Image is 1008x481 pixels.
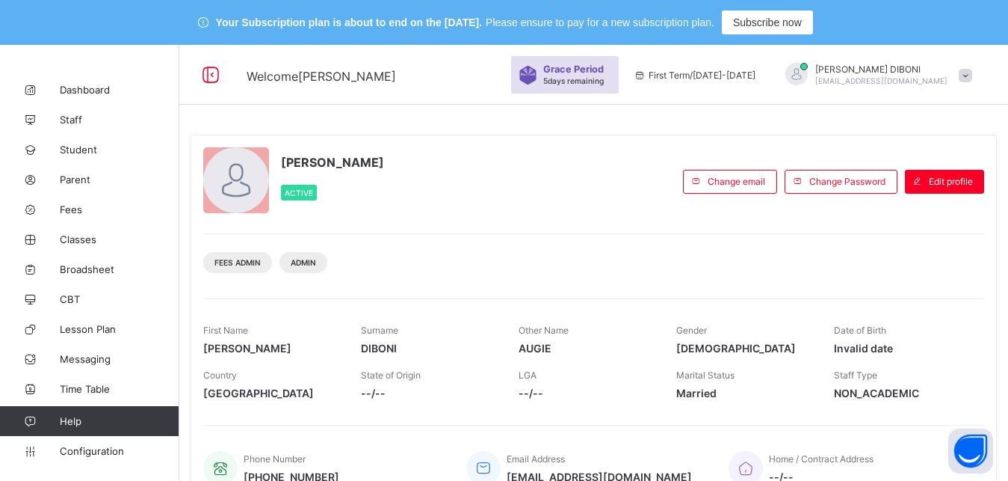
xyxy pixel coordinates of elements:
[60,203,179,215] span: Fees
[60,293,179,305] span: CBT
[543,76,604,85] span: 5 days remaining
[361,325,398,336] span: Surname
[519,342,654,355] span: AUGIE
[834,370,877,381] span: Staff Type
[214,258,261,267] span: Fees Admin
[203,325,248,336] span: First Name
[361,387,496,399] span: --/--
[519,66,537,85] img: sticker-purple.71386a28dfed39d6af7621340158ba97.svg
[203,370,237,381] span: Country
[676,387,811,399] span: Married
[519,370,537,381] span: LGA
[60,114,179,126] span: Staff
[361,370,421,381] span: State of Origin
[60,353,179,365] span: Messaging
[676,342,811,355] span: [DEMOGRAPHIC_DATA]
[361,342,496,355] span: DIBONI
[60,144,179,156] span: Student
[216,16,482,28] span: Your Subscription plan is about to end on the [DATE].
[834,342,969,355] span: Invalid date
[60,445,179,457] span: Configuration
[676,370,735,381] span: Marital Status
[60,415,179,427] span: Help
[634,70,755,81] span: session/term information
[676,325,707,336] span: Gender
[486,16,714,28] span: Please ensure to pay for a new subscription plan.
[929,176,973,187] span: Edit profile
[60,263,179,275] span: Broadsheet
[733,16,802,28] span: Subscribe now
[60,383,179,395] span: Time Table
[815,64,947,75] span: [PERSON_NAME] DIBONI
[543,64,604,75] span: Grace Period
[203,387,338,399] span: [GEOGRAPHIC_DATA]
[769,453,874,465] span: Home / Contract Address
[291,258,316,267] span: Admin
[203,342,338,355] span: [PERSON_NAME]
[285,189,313,197] span: Active
[834,325,886,336] span: Date of Birth
[770,63,980,88] div: YUSUFDIBONI
[708,176,765,187] span: Change email
[244,453,306,465] span: Phone Number
[519,325,569,336] span: Other Name
[815,76,947,85] span: [EMAIL_ADDRESS][DOMAIN_NAME]
[247,69,396,84] span: Welcome [PERSON_NAME]
[507,453,565,465] span: Email Address
[834,387,969,399] span: NON_ACADEMIC
[809,176,885,187] span: Change Password
[60,174,179,186] span: Parent
[60,233,179,245] span: Classes
[948,429,993,474] button: Open asap
[60,84,179,96] span: Dashboard
[519,387,654,399] span: --/--
[60,323,179,335] span: Lesson Plan
[281,155,384,170] span: [PERSON_NAME]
